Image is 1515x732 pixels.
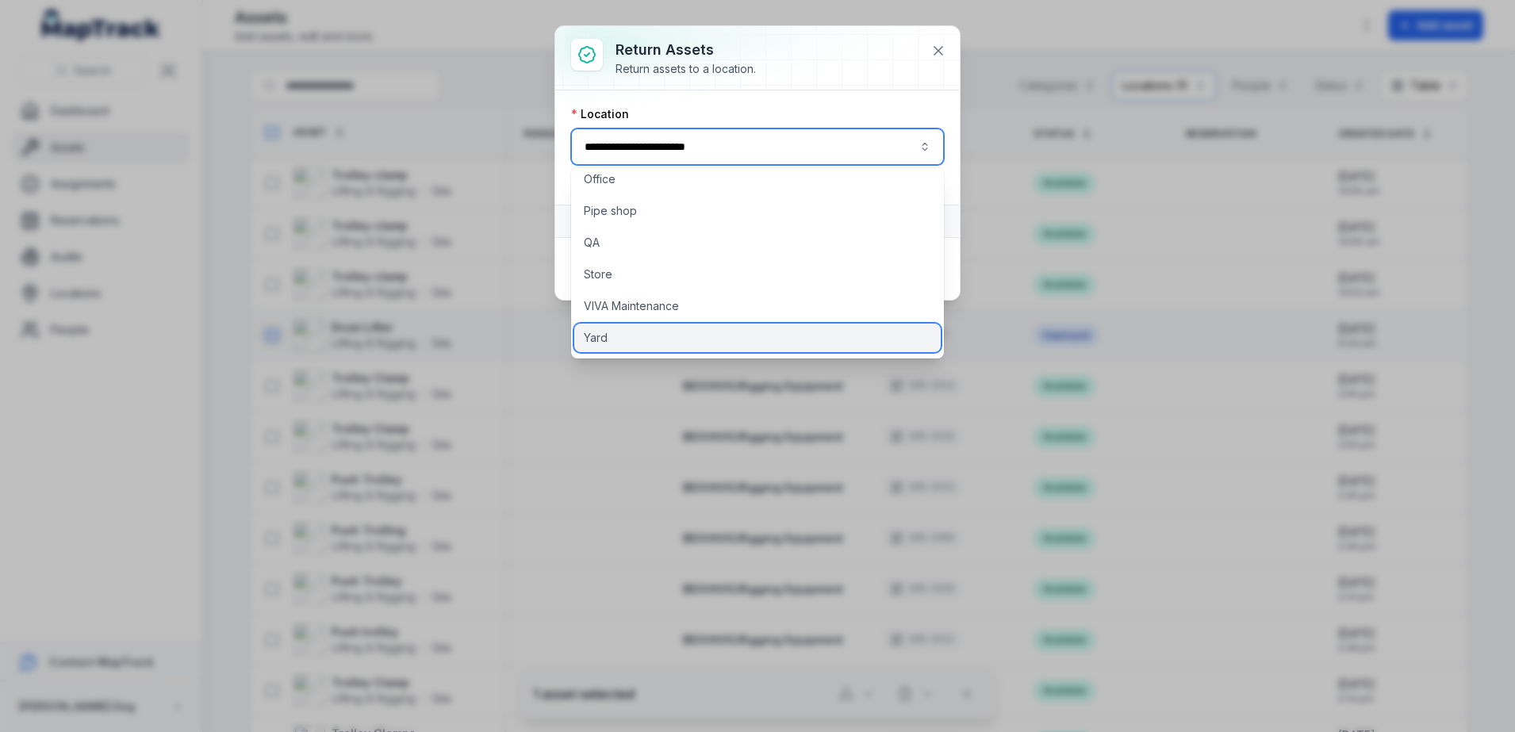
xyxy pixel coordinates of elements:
[584,298,679,314] span: VIVA Maintenance
[584,266,612,282] span: Store
[584,203,637,219] span: Pipe shop
[616,61,756,77] div: Return assets to a location.
[584,171,616,187] span: Office
[616,39,756,61] h3: Return assets
[571,106,629,122] label: Location
[584,235,600,251] span: QA
[555,205,960,237] button: Assets1
[584,330,608,346] span: Yard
